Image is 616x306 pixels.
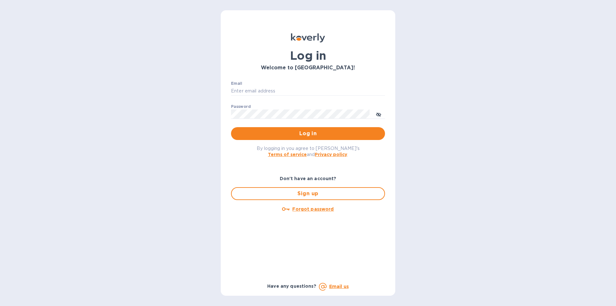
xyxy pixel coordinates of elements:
[231,187,385,200] button: Sign up
[231,65,385,71] h3: Welcome to [GEOGRAPHIC_DATA]!
[372,108,385,120] button: toggle password visibility
[329,284,349,289] a: Email us
[315,152,347,157] a: Privacy policy
[292,206,334,212] u: Forgot password
[231,86,385,96] input: Enter email address
[231,127,385,140] button: Log in
[231,49,385,62] h1: Log in
[237,190,379,197] span: Sign up
[231,105,251,109] label: Password
[291,33,325,42] img: Koverly
[231,82,242,85] label: Email
[280,176,337,181] b: Don't have an account?
[267,284,316,289] b: Have any questions?
[236,130,380,137] span: Log in
[257,146,360,157] span: By logging in you agree to [PERSON_NAME]'s and .
[268,152,307,157] a: Terms of service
